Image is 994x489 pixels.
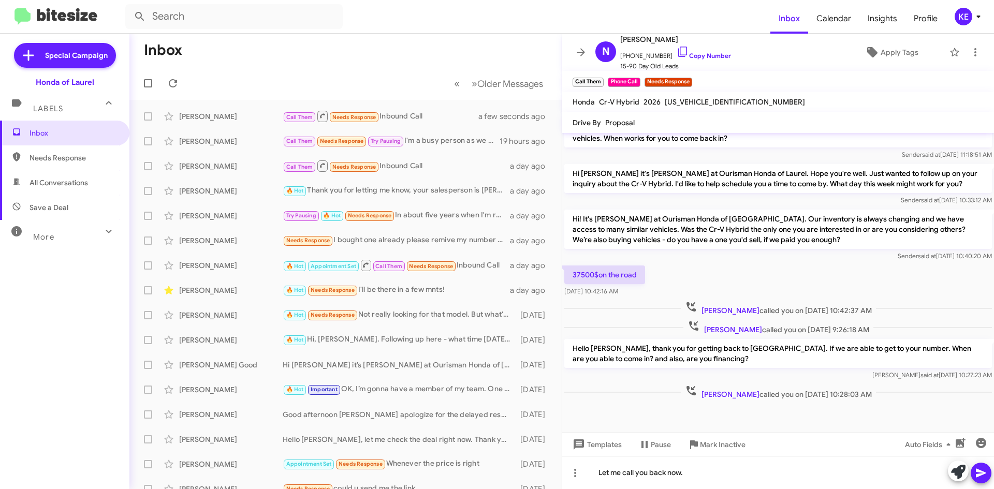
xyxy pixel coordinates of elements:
[179,384,283,395] div: [PERSON_NAME]
[602,43,610,60] span: N
[283,334,515,346] div: Hi, [PERSON_NAME]. Following up here - what time [DATE] are you available to bring your vehicle b...
[881,43,918,62] span: Apply Tags
[500,136,553,146] div: 19 hours ago
[515,434,553,444] div: [DATE]
[644,97,661,107] span: 2026
[286,312,304,318] span: 🔥 Hot
[808,4,859,34] a: Calendar
[448,73,549,94] nav: Page navigation example
[838,43,944,62] button: Apply Tags
[179,459,283,469] div: [PERSON_NAME]
[681,301,876,316] span: called you on [DATE] 10:42:37 AM
[30,202,68,213] span: Save a Deal
[179,260,283,271] div: [PERSON_NAME]
[286,212,316,219] span: Try Pausing
[179,285,283,295] div: [PERSON_NAME]
[918,252,936,260] span: said at
[510,211,553,221] div: a day ago
[283,409,515,420] div: Good afternoon [PERSON_NAME] apologize for the delayed response. However, this vehicle has been s...
[477,78,543,90] span: Older Messages
[33,232,54,242] span: More
[620,61,731,71] span: 15-90 Day Old Leads
[770,4,808,34] a: Inbox
[286,336,304,343] span: 🔥 Hot
[620,46,731,61] span: [PHONE_NUMBER]
[573,78,604,87] small: Call Them
[348,212,392,219] span: Needs Response
[286,164,313,170] span: Call Them
[311,287,355,293] span: Needs Response
[179,161,283,171] div: [PERSON_NAME]
[620,33,731,46] span: [PERSON_NAME]
[701,390,759,399] span: [PERSON_NAME]
[515,384,553,395] div: [DATE]
[179,111,283,122] div: [PERSON_NAME]
[144,42,182,58] h1: Inbox
[45,50,108,61] span: Special Campaign
[30,177,88,188] span: All Conversations
[679,435,754,454] button: Mark Inactive
[465,73,549,94] button: Next
[491,111,553,122] div: a few seconds ago
[179,136,283,146] div: [PERSON_NAME]
[701,306,759,315] span: [PERSON_NAME]
[599,97,639,107] span: Cr-V Hybrid
[922,151,940,158] span: said at
[283,110,491,123] div: Inbound Call
[573,97,595,107] span: Honda
[562,456,994,489] div: Let me call you back now.
[704,325,762,334] span: [PERSON_NAME]
[30,128,118,138] span: Inbox
[564,265,645,284] p: 37500$on the road
[283,434,515,444] div: Hello [PERSON_NAME], let me check the deal right now. Thank you for getting back with me.
[371,138,401,144] span: Try Pausing
[515,335,553,345] div: [DATE]
[955,8,972,25] div: KE
[872,371,992,379] span: [PERSON_NAME] [DATE] 10:27:23 AM
[311,386,338,393] span: Important
[920,371,939,379] span: said at
[901,196,992,204] span: Sender [DATE] 10:33:12 AM
[283,185,510,197] div: Thank you for letting me know, your salesperson is [PERSON_NAME]. She will follow up with you to ...
[605,118,635,127] span: Proposal
[179,409,283,420] div: [PERSON_NAME]
[571,435,622,454] span: Templates
[681,384,876,399] span: called you on [DATE] 10:28:03 AM
[515,360,553,370] div: [DATE]
[179,235,283,246] div: [PERSON_NAME]
[510,285,553,295] div: a day ago
[36,77,94,87] div: Honda of Laurel
[286,237,330,244] span: Needs Response
[905,4,946,34] a: Profile
[375,263,402,270] span: Call Them
[179,186,283,196] div: [PERSON_NAME]
[311,312,355,318] span: Needs Response
[515,459,553,469] div: [DATE]
[179,360,283,370] div: [PERSON_NAME] Good
[564,210,992,249] p: Hi! It's [PERSON_NAME] at Ourisman Honda of [GEOGRAPHIC_DATA]. Our inventory is always changing a...
[510,186,553,196] div: a day ago
[283,234,510,246] div: I bought one already please remive my number from your list thank you!
[510,235,553,246] div: a day ago
[472,77,477,90] span: »
[286,114,313,121] span: Call Them
[409,263,453,270] span: Needs Response
[179,434,283,444] div: [PERSON_NAME]
[665,97,805,107] span: [US_VEHICLE_IDENTIFICATION_NUMBER]
[677,52,731,60] a: Copy Number
[179,310,283,320] div: [PERSON_NAME]
[179,211,283,221] div: [PERSON_NAME]
[286,187,304,194] span: 🔥 Hot
[897,435,963,454] button: Auto Fields
[651,435,671,454] span: Pause
[332,114,376,121] span: Needs Response
[14,43,116,68] a: Special Campaign
[286,287,304,293] span: 🔥 Hot
[283,458,515,470] div: Whenever the price is right
[564,164,992,193] p: Hi [PERSON_NAME] it's [PERSON_NAME] at Ourisman Honda of Laurel. Hope you're well. Just wanted to...
[286,461,332,467] span: Appointment Set
[573,118,601,127] span: Drive By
